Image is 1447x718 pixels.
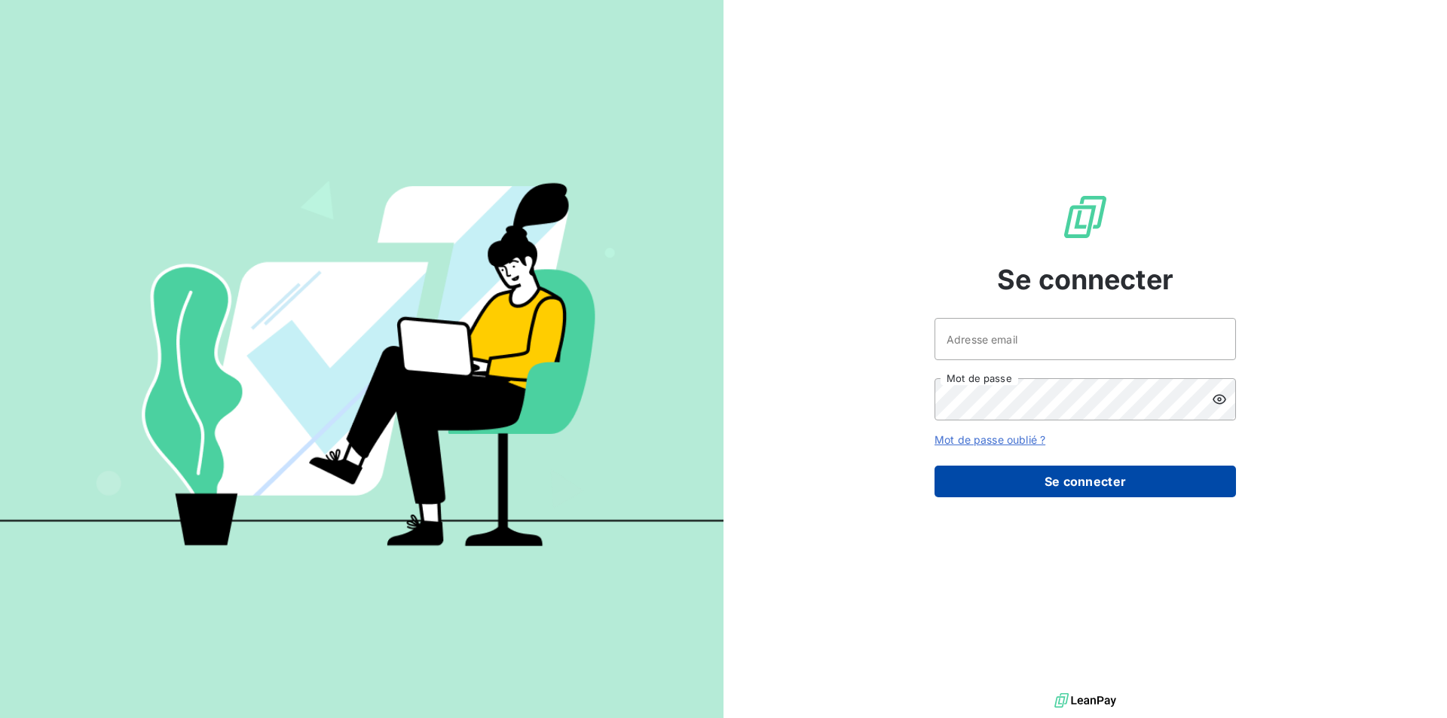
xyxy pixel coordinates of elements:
[935,466,1236,497] button: Se connecter
[997,259,1173,300] span: Se connecter
[1054,689,1116,712] img: logo
[935,318,1236,360] input: placeholder
[935,433,1045,446] a: Mot de passe oublié ?
[1061,193,1109,241] img: Logo LeanPay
